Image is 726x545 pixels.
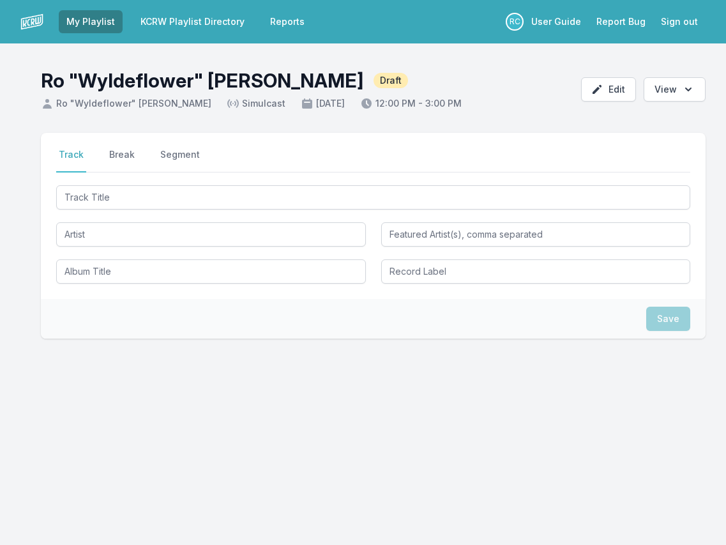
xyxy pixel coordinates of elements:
span: Ro "Wyldeflower" [PERSON_NAME] [41,97,211,110]
button: Sign out [653,10,706,33]
img: logo-white-87cec1fa9cbef997252546196dc51331.png [20,10,43,33]
button: Open options [644,77,706,102]
input: Record Label [381,259,691,284]
input: Featured Artist(s), comma separated [381,222,691,247]
h1: Ro "Wyldeflower" [PERSON_NAME] [41,69,363,92]
p: Rocio Contreras [506,13,524,31]
input: Artist [56,222,366,247]
button: Segment [158,148,202,173]
span: [DATE] [301,97,345,110]
button: Track [56,148,86,173]
span: Simulcast [227,97,285,110]
button: Save [646,307,690,331]
button: Break [107,148,137,173]
input: Track Title [56,185,690,210]
span: 12:00 PM - 3:00 PM [360,97,462,110]
input: Album Title [56,259,366,284]
a: KCRW Playlist Directory [133,10,252,33]
a: My Playlist [59,10,123,33]
button: Edit [581,77,636,102]
a: Report Bug [589,10,653,33]
span: Draft [374,73,408,88]
a: Reports [262,10,312,33]
a: User Guide [524,10,589,33]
